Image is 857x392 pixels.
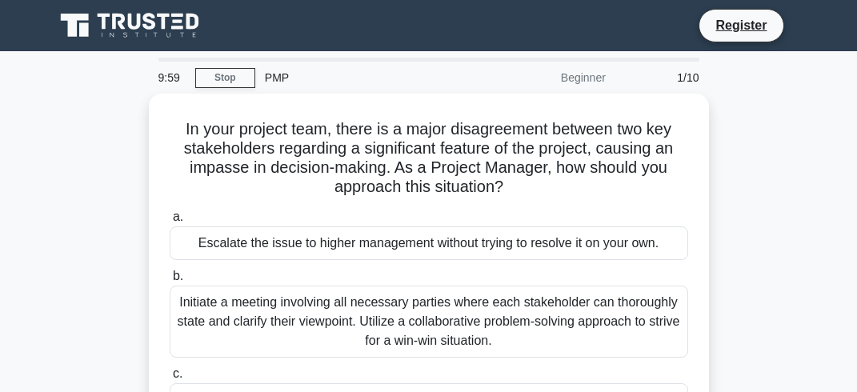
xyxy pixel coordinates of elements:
[255,62,475,94] div: PMP
[475,62,615,94] div: Beginner
[170,226,688,260] div: Escalate the issue to higher management without trying to resolve it on your own.
[168,119,690,198] h5: In your project team, there is a major disagreement between two key stakeholders regarding a sign...
[170,286,688,358] div: Initiate a meeting involving all necessary parties where each stakeholder can thoroughly state an...
[706,15,776,35] a: Register
[615,62,709,94] div: 1/10
[195,68,255,88] a: Stop
[173,366,182,380] span: c.
[173,269,183,282] span: b.
[149,62,195,94] div: 9:59
[173,210,183,223] span: a.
